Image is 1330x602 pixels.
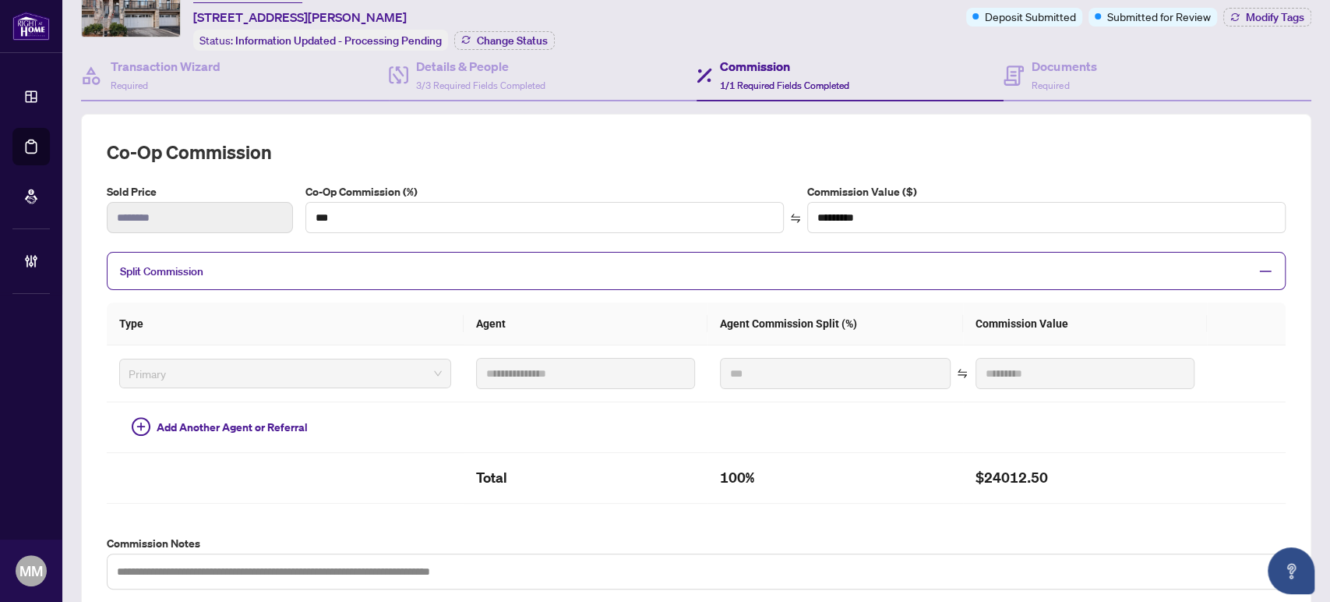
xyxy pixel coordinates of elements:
span: [STREET_ADDRESS][PERSON_NAME] [193,8,407,27]
span: swap [790,213,801,224]
button: Add Another Agent or Referral [119,415,320,440]
h2: Co-op Commission [107,140,1286,165]
h4: Transaction Wizard [111,57,220,76]
span: Required [111,80,148,91]
th: Type [107,303,464,345]
button: Change Status [454,31,555,50]
button: Modify Tags [1223,8,1311,27]
span: plus-circle [132,417,150,436]
span: Primary [129,362,442,385]
span: Information Updated - Processing Pending [235,34,442,48]
span: Modify Tags [1246,12,1304,23]
th: Agent Commission Split (%) [707,303,964,345]
button: Open asap [1268,547,1314,594]
th: Agent [464,303,707,345]
span: Required [1032,80,1069,91]
span: Deposit Submitted [985,8,1076,25]
th: Commission Value [963,303,1207,345]
label: Co-Op Commission (%) [305,183,784,200]
div: Split Commission [107,252,1286,290]
h4: Details & People [416,57,545,76]
h2: 100% [720,466,951,490]
label: Commission Value ($) [807,183,1286,200]
h2: $24012.50 [975,466,1194,490]
span: 3/3 Required Fields Completed [416,80,545,91]
h4: Commission [720,57,849,76]
label: Commission Notes [107,535,1286,552]
span: Submitted for Review [1107,8,1211,25]
span: 1/1 Required Fields Completed [720,80,849,91]
span: Split Commission [120,264,203,278]
h2: Total [476,466,695,490]
img: logo [12,12,50,41]
span: minus [1258,264,1272,278]
span: Add Another Agent or Referral [157,419,308,436]
h4: Documents [1032,57,1096,76]
label: Sold Price [107,183,293,200]
span: Change Status [477,35,548,46]
span: swap [957,368,968,379]
div: Status: [193,30,448,51]
span: MM [19,560,43,582]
